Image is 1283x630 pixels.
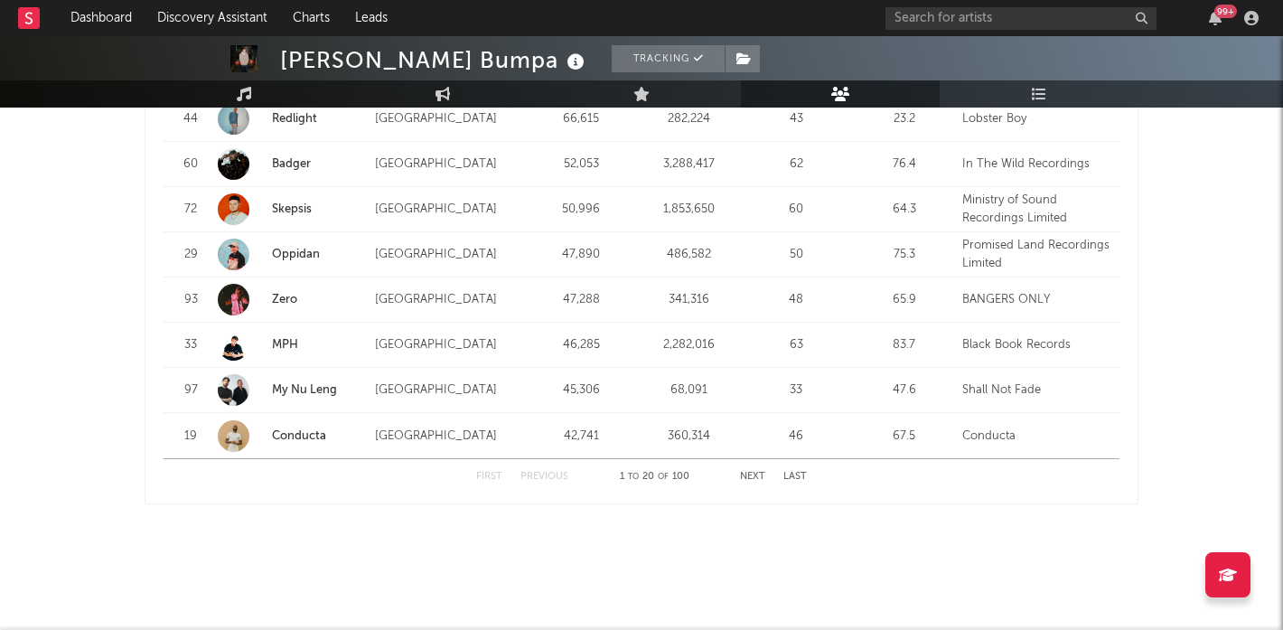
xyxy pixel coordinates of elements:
[640,246,738,264] div: 486,582
[604,466,704,488] div: 1 20 100
[747,336,846,354] div: 63
[640,155,738,174] div: 3,288,417
[272,384,337,396] a: My Nu Leng
[173,155,209,174] div: 60
[476,472,502,482] button: First
[747,246,846,264] div: 50
[218,103,366,135] a: Redlight
[218,239,366,270] a: Oppidan
[375,110,523,128] div: [GEOGRAPHIC_DATA]
[375,155,523,174] div: [GEOGRAPHIC_DATA]
[640,110,738,128] div: 282,224
[855,428,953,446] div: 67.5
[962,192,1110,227] div: Ministry of Sound Recordings Limited
[855,336,953,354] div: 83.7
[747,428,846,446] div: 46
[885,7,1157,30] input: Search for artists
[280,45,589,75] div: [PERSON_NAME] Bumpa
[532,110,631,128] div: 66,615
[272,339,298,351] a: MPH
[375,381,523,400] div: [GEOGRAPHIC_DATA]
[640,291,738,309] div: 341,316
[218,193,366,225] a: Skepsis
[173,428,209,446] div: 19
[1214,5,1237,18] div: 99 +
[658,473,669,481] span: of
[173,381,209,400] div: 97
[218,329,366,361] a: MPH
[747,291,846,309] div: 48
[747,155,846,174] div: 62
[962,336,1110,354] div: Black Book Records
[628,473,639,481] span: to
[747,201,846,219] div: 60
[272,113,317,125] a: Redlight
[962,237,1110,272] div: Promised Land Recordings Limited
[783,472,807,482] button: Last
[272,158,311,170] a: Badger
[640,428,738,446] div: 360,314
[855,246,953,264] div: 75.3
[375,428,523,446] div: [GEOGRAPHIC_DATA]
[640,336,738,354] div: 2,282,016
[173,246,209,264] div: 29
[272,203,312,215] a: Skepsis
[218,420,366,452] a: Conducta
[855,201,953,219] div: 64.3
[173,201,209,219] div: 72
[375,201,523,219] div: [GEOGRAPHIC_DATA]
[173,110,209,128] div: 44
[375,291,523,309] div: [GEOGRAPHIC_DATA]
[640,381,738,400] div: 68,091
[747,110,846,128] div: 43
[1209,11,1222,25] button: 99+
[218,284,366,315] a: Zero
[747,381,846,400] div: 33
[218,148,366,180] a: Badger
[532,201,631,219] div: 50,996
[740,472,765,482] button: Next
[173,291,209,309] div: 93
[612,45,725,72] button: Tracking
[962,110,1110,128] div: Lobster Boy
[532,428,631,446] div: 42,741
[855,110,953,128] div: 23.2
[962,291,1110,309] div: BANGERS ONLY
[375,246,523,264] div: [GEOGRAPHIC_DATA]
[532,291,631,309] div: 47,288
[173,336,209,354] div: 33
[640,201,738,219] div: 1,853,650
[272,249,320,260] a: Oppidan
[962,381,1110,400] div: Shall Not Fade
[272,294,297,306] a: Zero
[532,246,631,264] div: 47,890
[855,155,953,174] div: 76.4
[218,374,366,406] a: My Nu Leng
[532,155,631,174] div: 52,053
[962,155,1110,174] div: In The Wild Recordings
[855,381,953,400] div: 47.6
[375,336,523,354] div: [GEOGRAPHIC_DATA]
[855,291,953,309] div: 65.9
[520,472,568,482] button: Previous
[962,428,1110,446] div: Conducta
[532,381,631,400] div: 45,306
[272,430,326,442] a: Conducta
[532,336,631,354] div: 46,285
